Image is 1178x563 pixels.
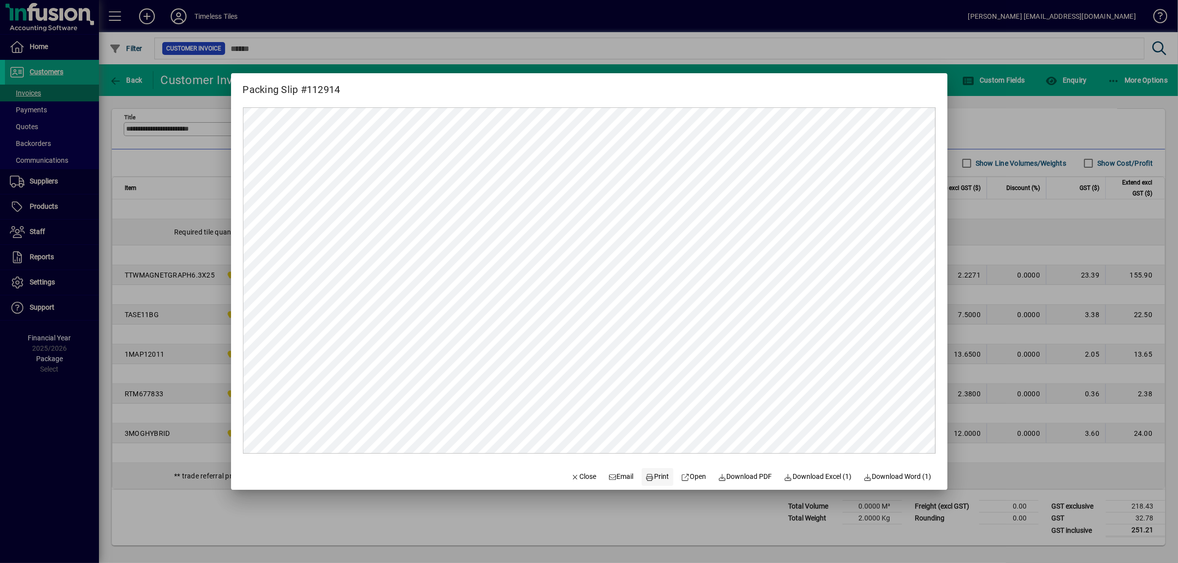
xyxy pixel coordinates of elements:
a: Download PDF [714,468,776,486]
button: Download Word (1) [859,468,936,486]
span: Download PDF [718,471,772,482]
button: Print [642,468,673,486]
h2: Packing Slip #112914 [231,73,352,97]
span: Print [646,471,669,482]
span: Open [681,471,707,482]
button: Email [604,468,638,486]
span: Email [608,471,634,482]
a: Open [677,468,710,486]
button: Download Excel (1) [780,468,856,486]
span: Download Word (1) [863,471,932,482]
span: Close [571,471,597,482]
button: Close [567,468,601,486]
span: Download Excel (1) [784,471,852,482]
